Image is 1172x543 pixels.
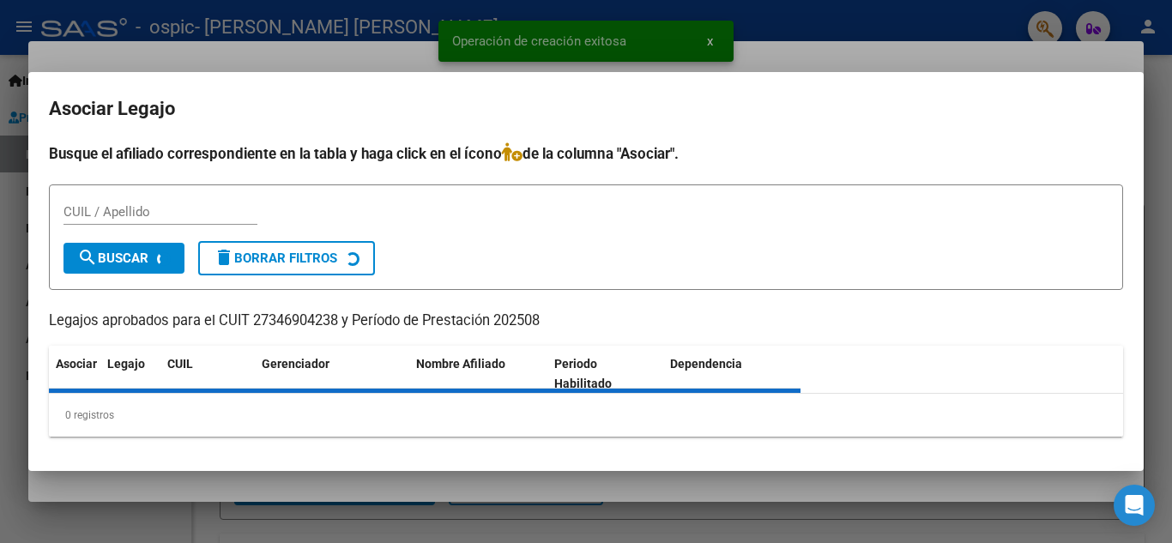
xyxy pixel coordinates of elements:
[49,93,1123,125] h2: Asociar Legajo
[167,357,193,371] span: CUIL
[547,346,663,402] datatable-header-cell: Periodo Habilitado
[49,311,1123,332] p: Legajos aprobados para el CUIT 27346904238 y Período de Prestación 202508
[198,241,375,275] button: Borrar Filtros
[160,346,255,402] datatable-header-cell: CUIL
[100,346,160,402] datatable-header-cell: Legajo
[77,247,98,268] mat-icon: search
[49,394,1123,437] div: 0 registros
[214,247,234,268] mat-icon: delete
[63,243,184,274] button: Buscar
[670,357,742,371] span: Dependencia
[1114,485,1155,526] div: Open Intercom Messenger
[409,346,547,402] datatable-header-cell: Nombre Afiliado
[49,346,100,402] datatable-header-cell: Asociar
[49,142,1123,165] h4: Busque el afiliado correspondiente en la tabla y haga click en el ícono de la columna "Asociar".
[554,357,612,390] span: Periodo Habilitado
[56,357,97,371] span: Asociar
[255,346,409,402] datatable-header-cell: Gerenciador
[262,357,329,371] span: Gerenciador
[416,357,505,371] span: Nombre Afiliado
[107,357,145,371] span: Legajo
[214,250,337,266] span: Borrar Filtros
[77,250,148,266] span: Buscar
[663,346,801,402] datatable-header-cell: Dependencia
